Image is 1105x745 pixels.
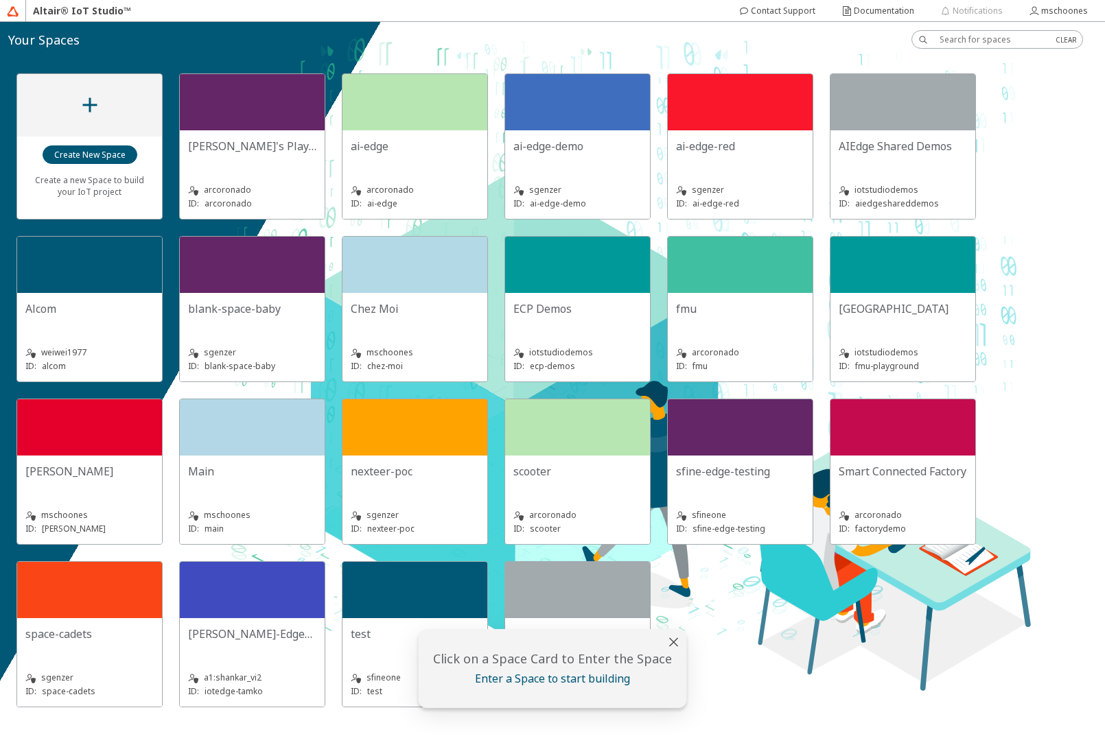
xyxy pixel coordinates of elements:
[351,626,479,641] unity-typography: test
[839,139,967,154] unity-typography: AIEdge Shared Demos
[513,346,642,359] unity-typography: iotstudiodemos
[205,685,263,697] p: iotedge-tamko
[188,671,316,685] unity-typography: a1:shankar_vi2
[25,360,36,372] p: ID:
[839,523,850,534] p: ID:
[188,139,316,154] unity-typography: [PERSON_NAME]'s Playground
[839,183,967,197] unity-typography: iotstudiodemos
[676,360,687,372] p: ID:
[42,360,66,372] p: alcom
[839,301,967,316] unity-typography: [GEOGRAPHIC_DATA]
[427,671,679,686] unity-typography: Enter a Space to start building
[188,301,316,316] unity-typography: blank-space-baby
[676,464,804,479] unity-typography: sfine-edge-testing
[25,685,36,697] p: ID:
[676,139,804,154] unity-typography: ai-edge-red
[676,198,687,209] p: ID:
[25,508,154,522] unity-typography: mschoones
[188,183,316,197] unity-typography: arcoronado
[367,523,415,534] p: nexteer-poc
[188,346,316,359] unity-typography: sgenzer
[513,508,642,522] unity-typography: arcoronado
[25,464,154,479] unity-typography: [PERSON_NAME]
[188,685,199,697] p: ID:
[351,198,362,209] p: ID:
[513,139,642,154] unity-typography: ai-edge-demo
[427,650,679,667] unity-typography: Click on a Space Card to Enter the Space
[188,523,199,534] p: ID:
[25,626,154,641] unity-typography: space-cadets
[205,360,275,372] p: blank-space-baby
[693,360,708,372] p: fmu
[351,685,362,697] p: ID:
[513,523,524,534] p: ID:
[839,198,850,209] p: ID:
[676,301,804,316] unity-typography: fmu
[188,198,199,209] p: ID:
[855,360,919,372] p: fmu-playground
[855,198,939,209] p: aiedgeshareddemos
[188,508,316,522] unity-typography: mschoones
[351,508,479,522] unity-typography: sgenzer
[530,198,586,209] p: ai-edge-demo
[188,360,199,372] p: ID:
[676,183,804,197] unity-typography: sgenzer
[188,626,316,641] unity-typography: [PERSON_NAME]-EdgeApps
[693,198,739,209] p: ai-edge-red
[839,464,967,479] unity-typography: Smart Connected Factory
[676,523,687,534] p: ID:
[530,523,561,534] p: scooter
[367,360,403,372] p: chez-moi
[839,508,967,522] unity-typography: arcoronado
[205,198,252,209] p: arcoronado
[351,139,479,154] unity-typography: ai-edge
[513,464,642,479] unity-typography: scooter
[42,523,106,534] p: [PERSON_NAME]
[351,360,362,372] p: ID:
[367,198,397,209] p: ai-edge
[351,183,479,197] unity-typography: arcoronado
[25,165,154,206] unity-typography: Create a new Space to build your IoT project
[367,685,382,697] p: test
[513,198,524,209] p: ID:
[530,360,575,372] p: ecp-demos
[676,346,804,359] unity-typography: arcoronado
[25,301,154,316] unity-typography: Alcom
[839,360,850,372] p: ID:
[676,508,804,522] unity-typography: sfineone
[839,346,967,359] unity-typography: iotstudiodemos
[42,685,95,697] p: space-cadets
[25,346,154,359] unity-typography: weiwei1977
[855,523,906,534] p: factorydemo
[351,523,362,534] p: ID:
[513,183,642,197] unity-typography: sgenzer
[25,671,154,685] unity-typography: sgenzer
[513,626,642,641] unity-typography: Vulcan Cars
[513,301,642,316] unity-typography: ECP Demos
[205,523,224,534] p: main
[351,464,479,479] unity-typography: nexteer-poc
[188,464,316,479] unity-typography: Main
[351,346,479,359] unity-typography: mschoones
[351,671,479,685] unity-typography: sfineone
[25,523,36,534] p: ID:
[693,523,765,534] p: sfine-edge-testing
[351,301,479,316] unity-typography: Chez Moi
[513,360,524,372] p: ID:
